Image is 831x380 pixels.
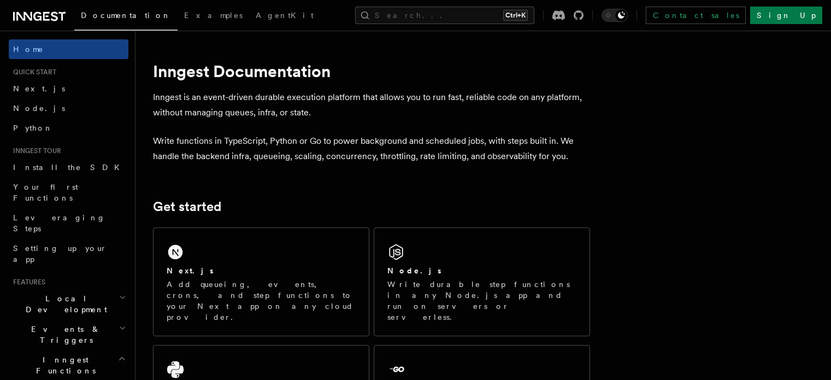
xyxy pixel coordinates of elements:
[9,98,128,118] a: Node.js
[256,11,314,20] span: AgentKit
[9,354,118,376] span: Inngest Functions
[503,10,528,21] kbd: Ctrl+K
[13,104,65,113] span: Node.js
[13,183,78,202] span: Your first Functions
[9,118,128,138] a: Python
[9,157,128,177] a: Install the SDK
[153,133,590,164] p: Write functions in TypeScript, Python or Go to power background and scheduled jobs, with steps bu...
[249,3,320,30] a: AgentKit
[9,293,119,315] span: Local Development
[81,11,171,20] span: Documentation
[9,278,45,287] span: Features
[184,11,243,20] span: Examples
[13,163,126,172] span: Install the SDK
[13,124,53,132] span: Python
[355,7,534,24] button: Search...Ctrl+K
[13,213,105,233] span: Leveraging Steps
[9,147,61,155] span: Inngest tour
[178,3,249,30] a: Examples
[9,68,56,77] span: Quick start
[646,7,746,24] a: Contact sales
[387,279,576,323] p: Write durable step functions in any Node.js app and run on servers or serverless.
[13,44,44,55] span: Home
[374,227,590,336] a: Node.jsWrite durable step functions in any Node.js app and run on servers or serverless.
[9,177,128,208] a: Your first Functions
[13,244,107,264] span: Setting up your app
[153,90,590,120] p: Inngest is an event-driven durable execution platform that allows you to run fast, reliable code ...
[167,265,214,276] h2: Next.js
[9,238,128,269] a: Setting up your app
[387,265,441,276] h2: Node.js
[153,199,221,214] a: Get started
[9,319,128,350] button: Events & Triggers
[602,9,628,22] button: Toggle dark mode
[153,61,590,81] h1: Inngest Documentation
[153,227,369,336] a: Next.jsAdd queueing, events, crons, and step functions to your Next app on any cloud provider.
[750,7,822,24] a: Sign Up
[74,3,178,31] a: Documentation
[9,289,128,319] button: Local Development
[9,79,128,98] a: Next.js
[9,208,128,238] a: Leveraging Steps
[9,39,128,59] a: Home
[13,84,65,93] span: Next.js
[167,279,356,323] p: Add queueing, events, crons, and step functions to your Next app on any cloud provider.
[9,324,119,346] span: Events & Triggers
